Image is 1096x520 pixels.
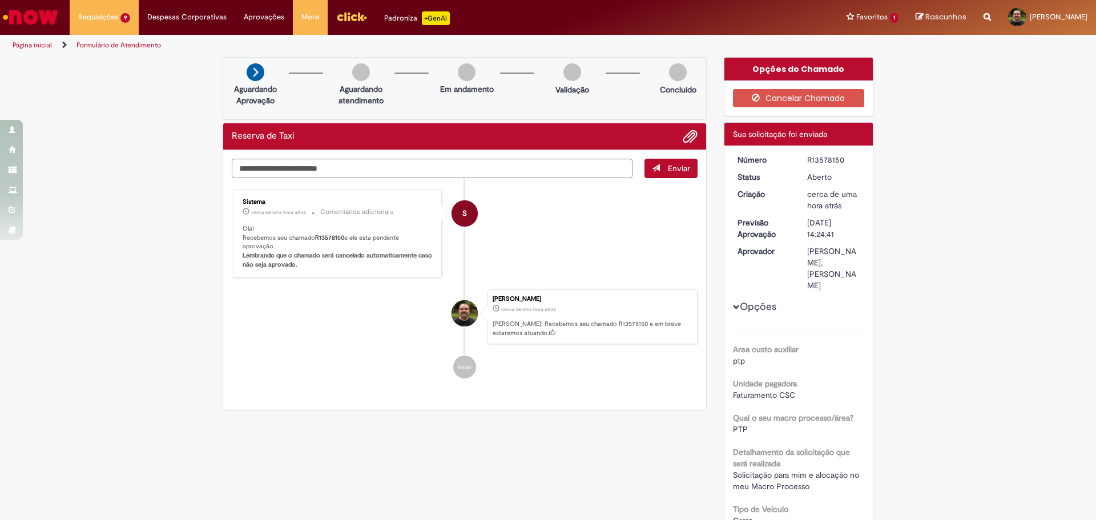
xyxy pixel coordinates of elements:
[147,11,227,23] span: Despesas Corporativas
[452,200,478,227] div: System
[807,171,860,183] div: Aberto
[733,378,797,389] b: Unidade pagadora
[916,12,966,23] a: Rascunhos
[733,390,795,400] span: Faturamento CSC
[352,63,370,81] img: img-circle-grey.png
[244,11,284,23] span: Aprovações
[493,320,691,337] p: [PERSON_NAME]! Recebemos seu chamado R13578150 e em breve estaremos atuando.
[807,189,857,211] span: cerca de uma hora atrás
[733,344,799,354] b: Area custo auxiliar
[76,41,161,50] a: Formulário de Atendimento
[78,11,118,23] span: Requisições
[251,209,306,216] time: 29/09/2025 16:24:53
[315,233,344,242] b: R13578150
[247,63,264,81] img: arrow-next.png
[807,154,860,166] div: R13578150
[232,131,295,142] h2: Reserva de Taxi Histórico de tíquete
[733,129,827,139] span: Sua solicitação foi enviada
[9,35,722,56] ul: Trilhas de página
[733,470,861,491] span: Solicitação para mim e alocação no meu Macro Processo
[243,251,434,269] b: Lembrando que o chamado será cancelado automaticamente caso não seja aprovado.
[1030,12,1087,22] span: [PERSON_NAME]
[232,289,698,344] li: Alexandre Cristino Da Silva
[890,13,898,23] span: 1
[733,413,853,423] b: Qual o seu macro processo/área?
[452,300,478,326] div: Alexandre Cristino Da Silva
[422,11,450,25] p: +GenAi
[644,159,698,178] button: Enviar
[729,154,799,166] dt: Número
[336,8,367,25] img: click_logo_yellow_360x200.png
[807,188,860,211] div: 29/09/2025 16:24:41
[807,217,860,240] div: [DATE] 14:24:41
[228,83,283,106] p: Aguardando Aprovação
[501,306,556,313] span: cerca de uma hora atrás
[724,58,873,80] div: Opções do Chamado
[733,504,788,514] b: Tipo de Veículo
[501,306,556,313] time: 29/09/2025 16:24:41
[232,159,632,178] textarea: Digite sua mensagem aqui...
[668,163,690,174] span: Enviar
[440,83,494,95] p: Em andamento
[120,13,130,23] span: 9
[555,84,589,95] p: Validação
[301,11,319,23] span: More
[232,178,698,390] ul: Histórico de tíquete
[729,217,799,240] dt: Previsão Aprovação
[493,296,691,303] div: [PERSON_NAME]
[729,171,799,183] dt: Status
[243,224,433,269] p: Olá! Recebemos seu chamado e ele esta pendente aprovação.
[729,245,799,257] dt: Aprovador
[925,11,966,22] span: Rascunhos
[733,89,865,107] button: Cancelar Chamado
[1,6,60,29] img: ServiceNow
[660,84,696,95] p: Concluído
[563,63,581,81] img: img-circle-grey.png
[733,424,748,434] span: PTP
[251,209,306,216] span: cerca de uma hora atrás
[458,63,476,81] img: img-circle-grey.png
[13,41,52,50] a: Página inicial
[807,245,860,291] div: [PERSON_NAME], [PERSON_NAME]
[683,129,698,144] button: Adicionar anexos
[669,63,687,81] img: img-circle-grey.png
[733,447,850,469] b: Detalhamento da solicitação que será realizada
[462,200,467,227] span: S
[243,199,433,205] div: Sistema
[320,207,393,217] small: Comentários adicionais
[384,11,450,25] div: Padroniza
[807,189,857,211] time: 29/09/2025 16:24:41
[733,356,745,366] span: ptp
[729,188,799,200] dt: Criação
[856,11,888,23] span: Favoritos
[333,83,389,106] p: Aguardando atendimento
